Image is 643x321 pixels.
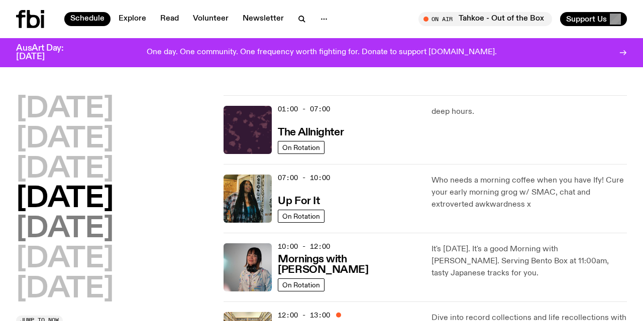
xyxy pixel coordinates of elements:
img: Kana Frazer is smiling at the camera with her head tilted slightly to her left. She wears big bla... [224,243,272,291]
button: [DATE] [16,245,114,273]
a: Mornings with [PERSON_NAME] [278,252,419,275]
button: [DATE] [16,95,114,123]
span: Support Us [566,15,607,24]
span: 07:00 - 10:00 [278,173,330,183]
button: [DATE] [16,125,114,153]
a: The Allnighter [278,125,344,138]
h3: AusArt Day: [DATE] [16,44,80,61]
a: Up For It [278,194,319,207]
button: [DATE] [16,155,114,184]
span: On Rotation [282,143,320,151]
a: On Rotation [278,141,325,154]
button: [DATE] [16,215,114,243]
span: 10:00 - 12:00 [278,242,330,251]
button: [DATE] [16,275,114,303]
h3: The Allnighter [278,127,344,138]
h3: Mornings with [PERSON_NAME] [278,254,419,275]
img: Ify - a Brown Skin girl with black braided twists, looking up to the side with her tongue stickin... [224,175,272,223]
a: Read [154,12,185,26]
span: 12:00 - 13:00 [278,310,330,320]
h3: Up For It [278,196,319,207]
a: On Rotation [278,278,325,291]
p: deep hours. [432,106,627,118]
a: On Rotation [278,210,325,223]
a: Explore [113,12,152,26]
a: Schedule [64,12,111,26]
p: It's [DATE]. It's a good Morning with [PERSON_NAME]. Serving Bento Box at 11:00am, tasty Japanese... [432,243,627,279]
a: Volunteer [187,12,235,26]
button: Support Us [560,12,627,26]
p: One day. One community. One frequency worth fighting for. Donate to support [DOMAIN_NAME]. [147,48,497,57]
span: On Rotation [282,212,320,220]
p: Who needs a morning coffee when you have Ify! Cure your early morning grog w/ SMAC, chat and extr... [432,175,627,211]
a: Newsletter [237,12,290,26]
button: [DATE] [16,185,114,213]
button: On AirTahkoe - Out of the Box [418,12,552,26]
span: 01:00 - 07:00 [278,104,330,114]
span: On Rotation [282,281,320,288]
